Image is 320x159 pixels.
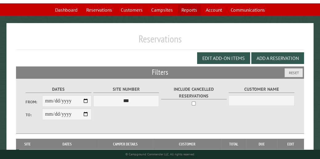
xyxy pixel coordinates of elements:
[178,4,201,16] a: Reports
[197,52,250,64] button: Edit Add-on Items
[26,99,42,105] label: From:
[227,4,269,16] a: Communications
[117,4,146,16] a: Customers
[125,152,195,156] small: © Campground Commander LLC. All rights reserved.
[19,139,36,149] th: Site
[16,33,304,50] h1: Reservations
[285,68,303,77] button: Reset
[83,4,116,16] a: Reservations
[93,86,159,93] label: Site Number
[202,4,226,16] a: Account
[153,139,221,149] th: Customer
[98,139,152,149] th: Camper Details
[161,86,227,99] label: Include Cancelled Reservations
[26,112,42,118] label: To:
[277,139,304,149] th: Edit
[246,139,277,149] th: Due
[221,139,246,149] th: Total
[229,86,294,93] label: Customer Name
[26,86,91,93] label: Dates
[251,52,304,64] button: Add a Reservation
[16,66,304,78] h2: Filters
[36,139,99,149] th: Dates
[148,4,176,16] a: Campsites
[51,4,81,16] a: Dashboard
